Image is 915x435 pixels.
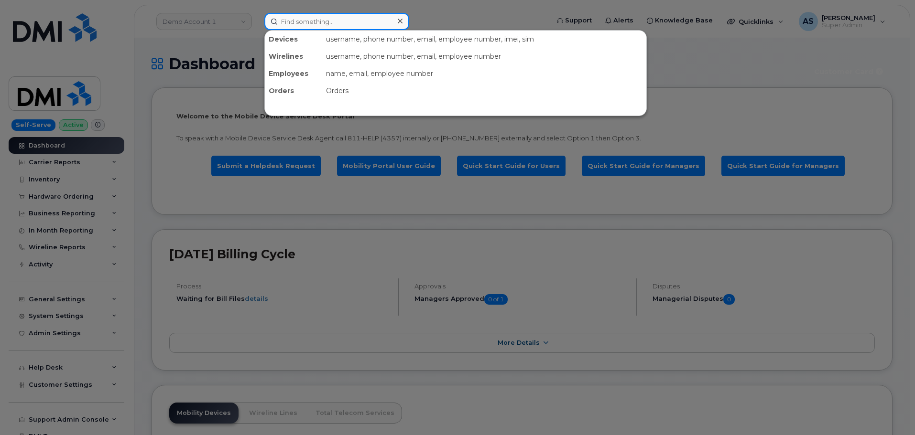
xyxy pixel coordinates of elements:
div: username, phone number, email, employee number [322,48,646,65]
div: Devices [265,31,322,48]
div: Orders [322,82,646,99]
div: username, phone number, email, employee number, imei, sim [322,31,646,48]
div: Employees [265,65,322,82]
div: Orders [265,82,322,99]
div: Wirelines [265,48,322,65]
div: name, email, employee number [322,65,646,82]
